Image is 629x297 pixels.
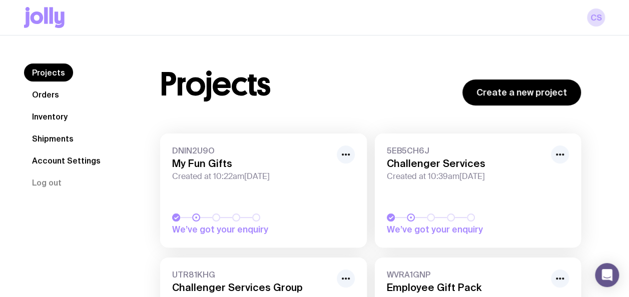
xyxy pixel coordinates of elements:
a: Create a new project [462,79,581,105]
a: Account Settings [24,151,109,169]
h3: My Fun Gifts [172,157,331,169]
a: Projects [24,63,73,81]
h3: Challenger Services Group [172,281,331,293]
a: DNIN2U9OMy Fun GiftsCreated at 10:22am[DATE]We’ve got your enquiry [160,133,367,247]
span: Created at 10:39am[DATE] [387,171,545,181]
h3: Employee Gift Pack [387,281,545,293]
span: DNIN2U9O [172,145,331,155]
span: We’ve got your enquiry [172,223,291,235]
span: We’ve got your enquiry [387,223,505,235]
div: Open Intercom Messenger [595,263,619,287]
span: 5EB5CH6J [387,145,545,155]
span: WVRA1GNP [387,269,545,279]
a: Orders [24,85,67,103]
a: CS [587,8,605,26]
button: Log out [24,173,70,191]
span: Created at 10:22am[DATE] [172,171,331,181]
h1: Projects [160,68,271,100]
a: Inventory [24,107,76,125]
a: 5EB5CH6JChallenger ServicesCreated at 10:39am[DATE]We’ve got your enquiry [375,133,581,247]
h3: Challenger Services [387,157,545,169]
a: Shipments [24,129,82,147]
span: UTR81KHG [172,269,331,279]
